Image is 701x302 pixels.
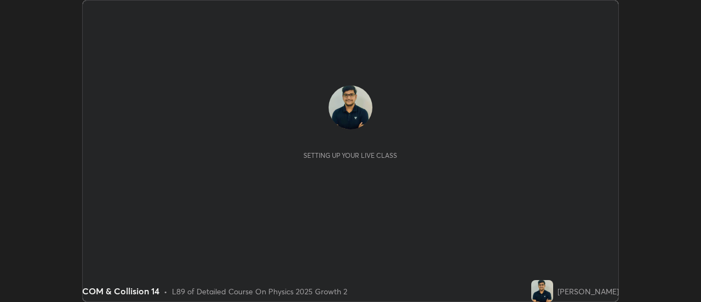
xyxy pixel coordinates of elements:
[172,286,347,297] div: L89 of Detailed Course On Physics 2025 Growth 2
[558,286,619,297] div: [PERSON_NAME]
[329,86,372,129] img: 4d1cdec29fc44fb582a57a96c8f13205.jpg
[82,284,159,298] div: COM & Collision 14
[303,151,397,159] div: Setting up your live class
[164,286,168,297] div: •
[531,280,553,302] img: 4d1cdec29fc44fb582a57a96c8f13205.jpg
